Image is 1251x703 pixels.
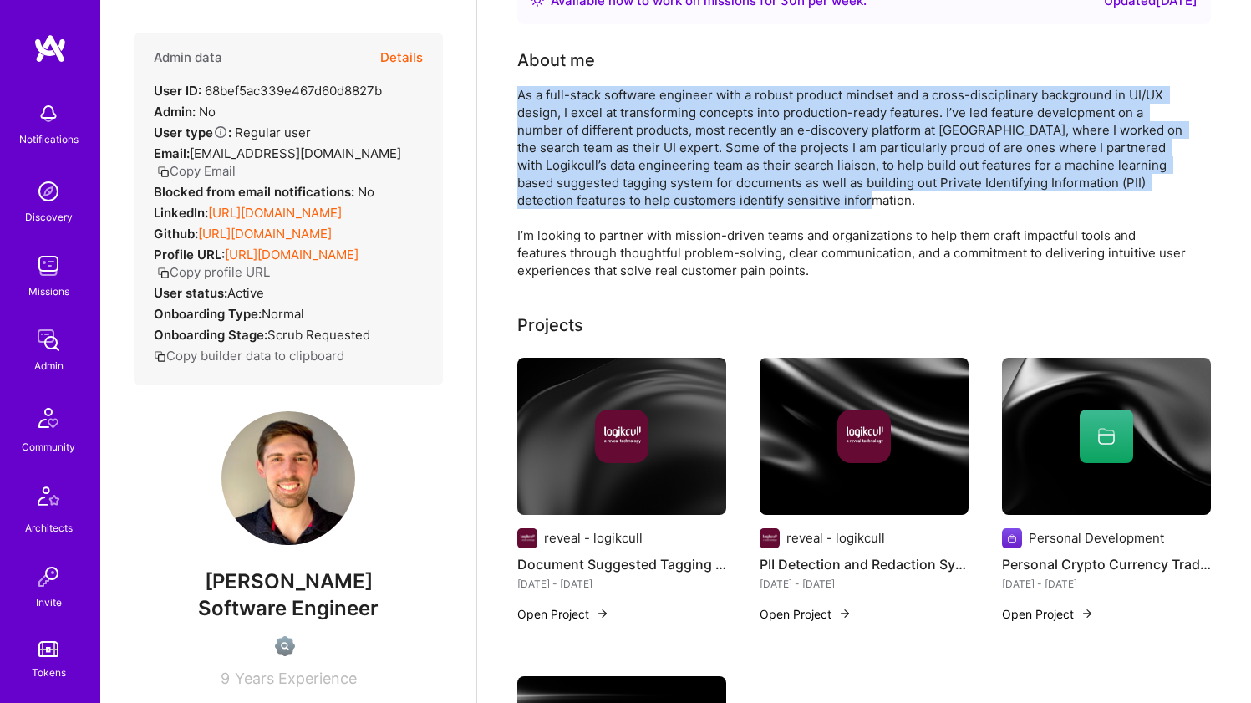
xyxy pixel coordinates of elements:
[154,50,222,65] h4: Admin data
[517,528,537,548] img: Company logo
[154,104,196,120] strong: Admin:
[517,553,726,575] h4: Document Suggested Tagging System
[517,575,726,593] div: [DATE] - [DATE]
[1002,575,1211,593] div: [DATE] - [DATE]
[595,410,648,463] img: Company logo
[380,33,423,82] button: Details
[221,670,230,687] span: 9
[208,205,342,221] a: [URL][DOMAIN_NAME]
[32,249,65,283] img: teamwork
[25,519,73,537] div: Architects
[760,605,852,623] button: Open Project
[235,670,357,687] span: Years Experience
[267,327,370,343] span: Scrub Requested
[275,636,295,656] img: Not Scrubbed
[760,358,969,515] img: cover
[33,33,67,64] img: logo
[154,327,267,343] strong: Onboarding Stage:
[1002,605,1094,623] button: Open Project
[32,97,65,130] img: bell
[154,247,225,262] strong: Profile URL:
[157,267,170,279] i: icon Copy
[760,575,969,593] div: [DATE] - [DATE]
[1002,358,1211,515] img: cover
[154,285,227,301] strong: User status:
[154,183,374,201] div: No
[154,205,208,221] strong: LinkedIn:
[221,411,355,545] img: User Avatar
[25,208,73,226] div: Discovery
[134,569,443,594] span: [PERSON_NAME]
[32,560,65,593] img: Invite
[154,306,262,322] strong: Onboarding Type:
[154,145,190,161] strong: Email:
[198,596,379,620] span: Software Engineer
[32,175,65,208] img: discovery
[28,479,69,519] img: Architects
[154,347,344,364] button: Copy builder data to clipboard
[227,285,264,301] span: Active
[154,124,311,141] div: Regular user
[1002,553,1211,575] h4: Personal Crypto Currency Trader
[596,607,609,620] img: arrow-right
[154,82,382,99] div: 68bef5ac339e467d60d8827b
[154,103,216,120] div: No
[760,553,969,575] h4: PII Detection and Redaction System
[213,125,228,140] i: Help
[157,162,236,180] button: Copy Email
[157,263,270,281] button: Copy profile URL
[154,83,201,99] strong: User ID:
[38,641,58,657] img: tokens
[1081,607,1094,620] img: arrow-right
[1029,529,1164,547] div: Personal Development
[517,605,609,623] button: Open Project
[154,226,198,242] strong: Github:
[28,398,69,438] img: Community
[154,350,166,363] i: icon Copy
[517,86,1186,279] div: As a full-stack software engineer with a robust product mindset and a cross-disciplinary backgrou...
[760,528,780,548] img: Company logo
[262,306,304,322] span: normal
[32,323,65,357] img: admin teamwork
[786,529,885,547] div: reveal - logikcull
[517,313,583,338] div: Projects
[34,357,64,374] div: Admin
[517,358,726,515] img: cover
[32,664,66,681] div: Tokens
[190,145,401,161] span: [EMAIL_ADDRESS][DOMAIN_NAME]
[838,607,852,620] img: arrow-right
[154,184,358,200] strong: Blocked from email notifications:
[157,166,170,178] i: icon Copy
[28,283,69,300] div: Missions
[22,438,75,456] div: Community
[19,130,79,148] div: Notifications
[517,48,595,73] div: About me
[1002,528,1022,548] img: Company logo
[198,226,332,242] a: [URL][DOMAIN_NAME]
[544,529,643,547] div: reveal - logikcull
[36,593,62,611] div: Invite
[837,410,891,463] img: Company logo
[225,247,359,262] a: [URL][DOMAIN_NAME]
[154,125,231,140] strong: User type :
